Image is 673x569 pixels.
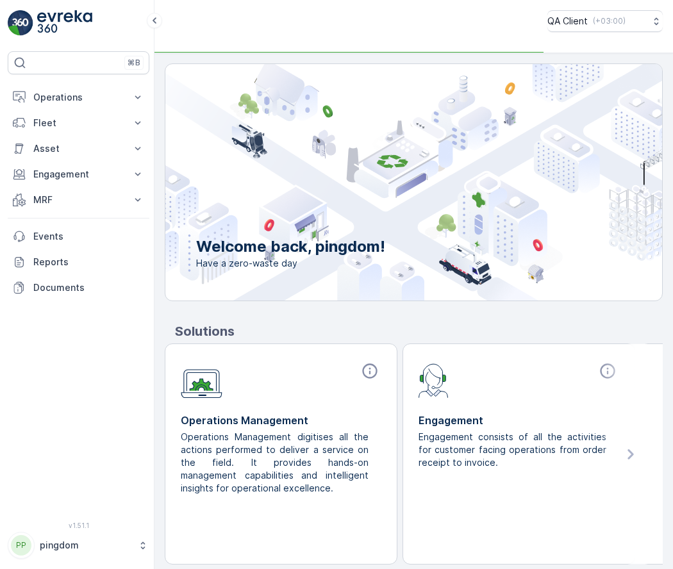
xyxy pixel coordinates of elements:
p: Operations [33,91,124,104]
a: Documents [8,275,149,301]
p: Engagement [33,168,124,181]
a: Events [8,224,149,249]
button: Operations [8,85,149,110]
p: Documents [33,281,144,294]
span: v 1.51.1 [8,522,149,529]
p: Operations Management digitises all the actions performed to deliver a service on the field. It p... [181,431,371,495]
p: Engagement [419,413,619,428]
div: PP [11,535,31,556]
img: city illustration [108,64,662,301]
p: Engagement consists of all the activities for customer facing operations from order receipt to in... [419,431,609,469]
p: QA Client [547,15,588,28]
button: Fleet [8,110,149,136]
a: Reports [8,249,149,275]
button: QA Client(+03:00) [547,10,663,32]
p: ⌘B [128,58,140,68]
button: Asset [8,136,149,161]
img: logo [8,10,33,36]
p: Solutions [175,322,663,341]
p: Events [33,230,144,243]
p: pingdom [40,539,131,552]
button: MRF [8,187,149,213]
button: PPpingdom [8,532,149,559]
p: Welcome back, pingdom! [196,236,385,257]
span: Have a zero-waste day [196,257,385,270]
p: ( +03:00 ) [593,16,626,26]
p: Asset [33,142,124,155]
button: Engagement [8,161,149,187]
img: module-icon [181,362,222,399]
img: logo_light-DOdMpM7g.png [37,10,92,36]
p: Reports [33,256,144,268]
p: Fleet [33,117,124,129]
img: module-icon [419,362,449,398]
p: MRF [33,194,124,206]
p: Operations Management [181,413,381,428]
